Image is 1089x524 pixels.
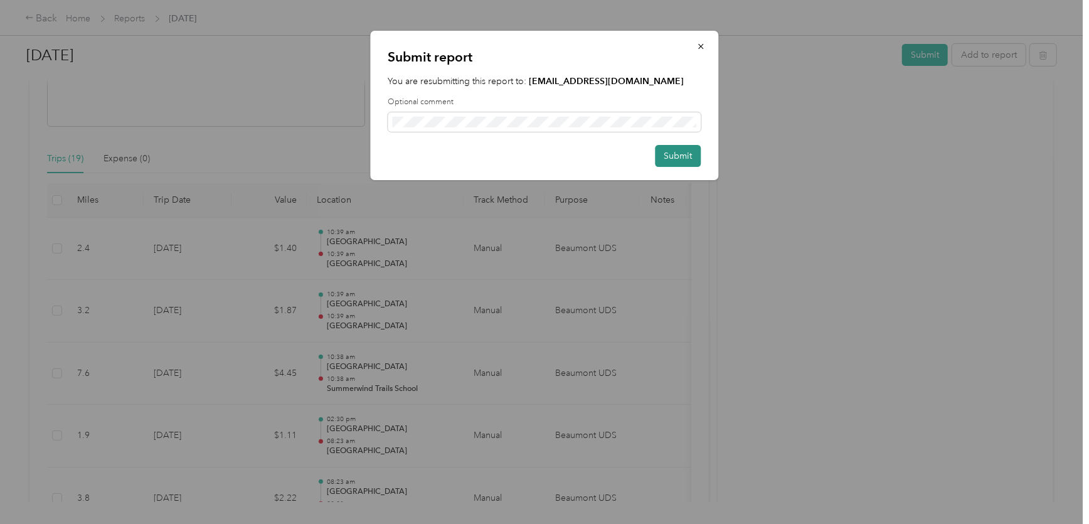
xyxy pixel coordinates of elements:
[388,75,701,88] p: You are resubmitting this report to:
[1019,454,1089,524] iframe: Everlance-gr Chat Button Frame
[388,48,701,66] p: Submit report
[656,145,701,167] button: Submit
[529,76,684,87] strong: [EMAIL_ADDRESS][DOMAIN_NAME]
[388,97,701,108] label: Optional comment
